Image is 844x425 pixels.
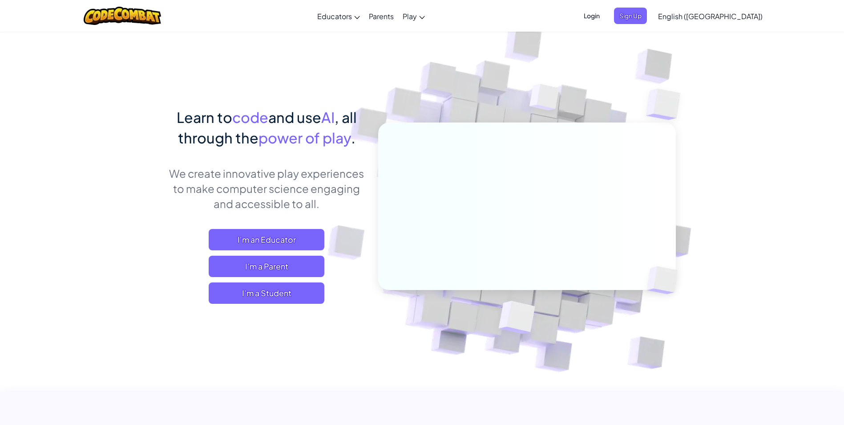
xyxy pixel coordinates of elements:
button: Login [578,8,605,24]
span: power of play [258,129,351,147]
a: Parents [364,4,398,28]
a: Play [398,4,429,28]
span: code [232,108,268,126]
p: We create innovative play experiences to make computer science engaging and accessible to all. [169,166,365,211]
span: and use [268,108,321,126]
img: Overlap cubes [628,67,705,142]
button: I'm a Student [209,282,324,304]
img: Overlap cubes [513,66,577,133]
span: Play [403,12,417,21]
span: English ([GEOGRAPHIC_DATA]) [658,12,763,21]
img: Overlap cubes [632,248,699,313]
a: Educators [313,4,364,28]
img: CodeCombat logo [84,7,162,25]
span: Learn to [177,108,232,126]
a: I'm a Parent [209,256,324,277]
span: AI [321,108,335,126]
a: I'm an Educator [209,229,324,250]
button: Sign Up [614,8,647,24]
span: . [351,129,355,147]
a: English ([GEOGRAPHIC_DATA]) [654,4,767,28]
span: Educators [317,12,352,21]
img: Overlap cubes [477,282,556,356]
